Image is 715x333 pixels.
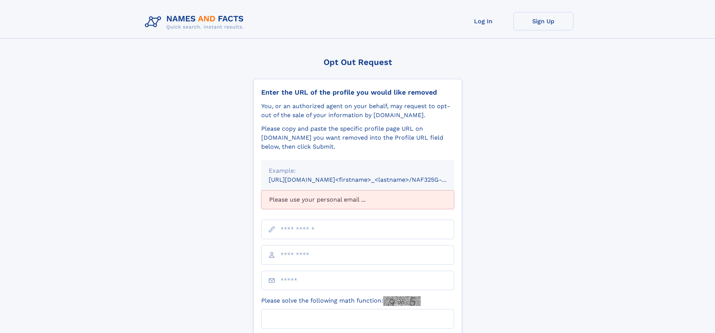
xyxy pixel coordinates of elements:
div: Opt Out Request [253,57,462,67]
img: Logo Names and Facts [142,12,250,32]
a: Log In [453,12,513,30]
div: Please use your personal email ... [261,190,454,209]
small: [URL][DOMAIN_NAME]<firstname>_<lastname>/NAF325G-xxxxxxxx [269,176,468,183]
div: Example: [269,166,447,175]
a: Sign Up [513,12,574,30]
label: Please solve the following math function: [261,296,421,306]
div: Enter the URL of the profile you would like removed [261,88,454,96]
div: You, or an authorized agent on your behalf, may request to opt-out of the sale of your informatio... [261,102,454,120]
div: Please copy and paste the specific profile page URL on [DOMAIN_NAME] you want removed into the Pr... [261,124,454,151]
